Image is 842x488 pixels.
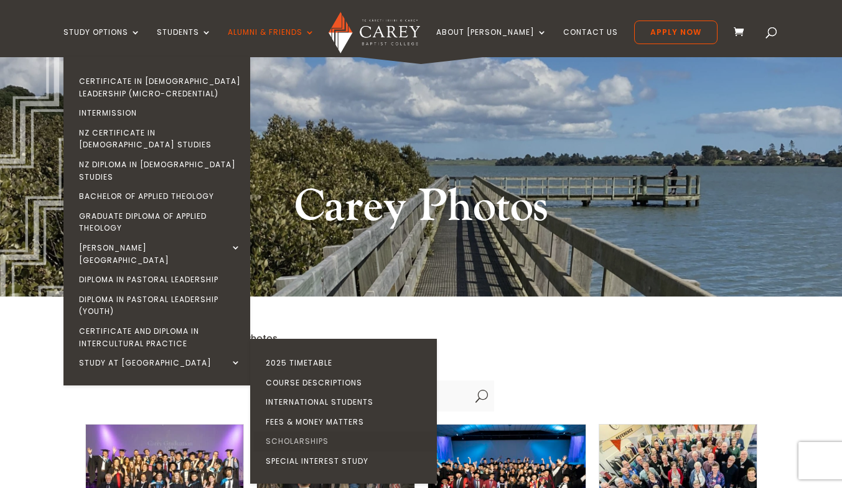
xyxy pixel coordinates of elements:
a: Study Options [63,28,141,57]
a: 2025 Timetable [253,353,440,373]
img: Carey Baptist College [329,12,420,53]
a: About [PERSON_NAME] [436,28,547,57]
a: Study at [GEOGRAPHIC_DATA] [67,353,253,373]
a: Alumni & Friends [228,28,315,57]
a: Scholarships [253,431,440,451]
a: International Students [253,392,440,412]
a: Contact Us [563,28,618,57]
a: Students [157,28,212,57]
a: Special Interest Study [253,451,440,471]
h1: Carey Photos [188,178,655,242]
a: NZ Certificate in [DEMOGRAPHIC_DATA] Studies [67,123,253,155]
a: Graduate Diploma of Applied Theology [67,206,253,238]
a: Certificate in [DEMOGRAPHIC_DATA] Leadership (Micro-credential) [67,71,253,103]
a: Certificate and Diploma in Intercultural Practice [67,321,253,353]
a: Apply Now [634,21,718,44]
a: Course Descriptions [253,373,440,393]
a: Bachelor of Applied Theology [67,186,253,206]
a: Intermission [67,103,253,123]
a: [PERSON_NAME][GEOGRAPHIC_DATA] [67,238,253,270]
a: NZ Diploma in [DEMOGRAPHIC_DATA] Studies [67,155,253,186]
span: U [469,380,494,412]
a: Diploma in Pastoral Leadership (Youth) [67,290,253,321]
a: Fees & Money Matters [253,412,440,432]
a: Diploma in Pastoral Leadership [67,270,253,290]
